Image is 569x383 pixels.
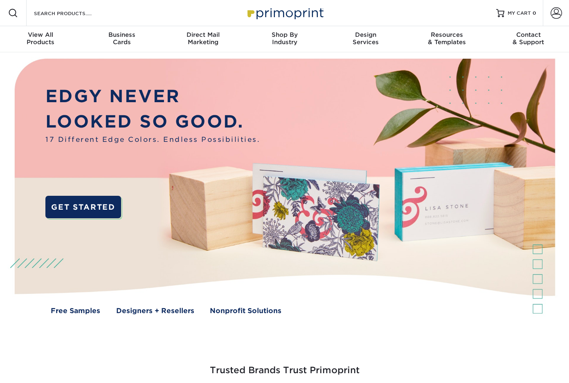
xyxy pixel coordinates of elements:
span: Direct Mail [162,31,244,38]
a: BusinessCards [81,26,163,52]
a: Direct MailMarketing [162,26,244,52]
span: Contact [488,31,569,38]
a: Designers + Resellers [116,306,194,316]
a: GET STARTED [45,196,121,218]
div: & Templates [407,31,488,46]
div: Marketing [162,31,244,46]
span: MY CART [508,10,531,17]
div: Cards [81,31,163,46]
input: SEARCH PRODUCTS..... [33,8,113,18]
p: EDGY NEVER [45,83,260,109]
img: Primoprint [244,4,326,22]
div: Industry [244,31,325,46]
span: 0 [533,10,536,16]
a: DesignServices [325,26,407,52]
span: Design [325,31,407,38]
span: 17 Different Edge Colors. Endless Possibilities. [45,134,260,145]
span: Shop By [244,31,325,38]
p: LOOKED SO GOOD. [45,109,260,134]
a: Nonprofit Solutions [210,306,281,316]
div: & Support [488,31,569,46]
a: Contact& Support [488,26,569,52]
a: Resources& Templates [407,26,488,52]
div: Services [325,31,407,46]
span: Business [81,31,163,38]
a: Shop ByIndustry [244,26,325,52]
span: Resources [407,31,488,38]
a: Free Samples [51,306,100,316]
